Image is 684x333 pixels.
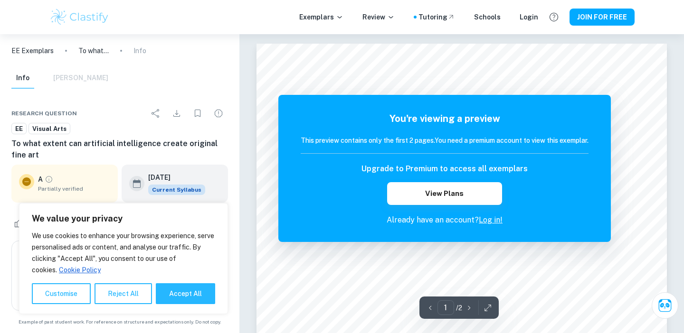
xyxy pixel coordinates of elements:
div: Like [11,216,37,231]
button: Ask Clai [652,292,678,319]
div: Download [167,104,186,123]
h5: You're viewing a preview [301,111,589,126]
span: Example of past student work. For reference on structure and expectations only. Do not copy. [11,318,228,325]
a: EE [11,123,27,135]
p: Review [362,12,395,22]
p: / 2 [456,303,462,313]
a: Grade partially verified [45,175,53,184]
a: Schools [474,12,501,22]
a: Tutoring [418,12,455,22]
a: Visual Arts [28,123,70,135]
div: We value your privacy [19,203,228,314]
button: JOIN FOR FREE [570,9,635,26]
a: Cookie Policy [58,266,101,274]
p: Exemplars [299,12,343,22]
p: Info [133,46,146,56]
div: Share [146,104,165,123]
h6: This preview contains only the first 2 pages. You need a premium account to view this exemplar. [301,135,589,146]
h6: [DATE] [148,172,198,183]
a: Login [520,12,538,22]
button: Accept All [156,283,215,304]
div: This exemplar is based on the current syllabus. Feel free to refer to it for inspiration/ideas wh... [148,185,205,195]
h6: To what extent can artificial intelligence create original fine art [11,138,228,161]
button: Info [11,68,34,89]
span: EE [12,124,26,134]
h6: Upgrade to Premium to access all exemplars [361,163,528,175]
span: Visual Arts [29,124,70,134]
span: Partially verified [38,185,110,193]
button: Help and Feedback [546,9,562,25]
span: Current Syllabus [148,185,205,195]
p: Already have an account? [301,214,589,226]
span: Research question [11,109,77,118]
img: Clastify logo [49,8,110,27]
p: We use cookies to enhance your browsing experience, serve personalised ads or content, and analys... [32,230,215,276]
a: Log in! [479,215,503,224]
div: Bookmark [188,104,207,123]
button: View Plans [387,182,502,205]
p: A [38,174,43,185]
button: Reject All [95,283,152,304]
p: We value your privacy [32,213,215,224]
a: EE Exemplars [11,46,54,56]
p: To what extent can artificial intelligence create original fine art [78,46,109,56]
div: Report issue [209,104,228,123]
button: Customise [32,283,91,304]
